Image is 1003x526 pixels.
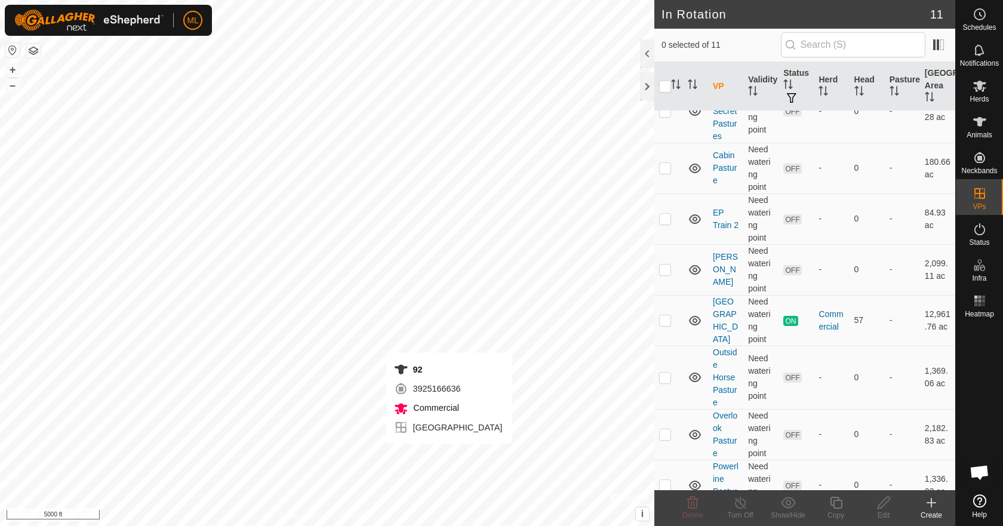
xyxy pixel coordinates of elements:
img: Gallagher Logo [14,10,164,31]
span: Notifications [960,60,999,67]
td: - [885,346,920,409]
a: Privacy Policy [280,510,325,521]
span: Schedules [962,24,996,31]
th: Herd [814,62,849,111]
div: Commercial [819,308,844,333]
div: 3925166636 [394,382,503,396]
span: ON [783,316,798,326]
a: Overlook Pasture [713,411,737,458]
span: Herds [970,96,989,103]
button: i [636,507,649,521]
td: 1,369.06 ac [920,346,955,409]
th: Status [779,62,814,111]
td: - [885,460,920,510]
a: Help [956,490,1003,523]
a: [PERSON_NAME] [713,252,738,287]
td: 2,099.11 ac [920,244,955,295]
span: Infra [972,275,986,282]
span: OFF [783,481,801,491]
p-sorticon: Activate to sort [783,81,793,91]
span: OFF [783,430,801,440]
a: EP Train 2 [713,208,739,230]
span: i [641,509,644,519]
input: Search (S) [781,32,925,57]
span: VPs [973,203,986,210]
th: [GEOGRAPHIC_DATA] Area [920,62,955,111]
span: OFF [783,373,801,383]
td: Need watering point [743,193,779,244]
div: - [819,105,844,118]
th: Validity [743,62,779,111]
div: 92 [394,362,503,377]
td: - [885,244,920,295]
div: [GEOGRAPHIC_DATA] [394,420,503,435]
td: 57 [850,295,885,346]
span: 11 [930,5,943,23]
a: Outside Horse Pasture [713,347,737,407]
a: Cabin Pasture [713,150,737,185]
h2: In Rotation [662,7,930,21]
span: ML [187,14,198,27]
td: Need watering point [743,346,779,409]
div: - [819,213,844,225]
td: Need watering point [743,79,779,143]
span: Delete [682,511,703,519]
a: Powerline Pasture [713,462,739,509]
span: Heatmap [965,310,994,318]
th: Head [850,62,885,111]
div: Show/Hide [764,510,812,521]
td: - [885,143,920,193]
td: 0 [850,409,885,460]
p-sorticon: Activate to sort [854,88,864,97]
p-sorticon: Activate to sort [819,88,828,97]
div: Copy [812,510,860,521]
td: Need watering point [743,244,779,295]
p-sorticon: Activate to sort [671,81,681,91]
td: Need watering point [743,460,779,510]
div: Turn Off [716,510,764,521]
span: Status [969,239,989,246]
td: 0 [850,244,885,295]
span: OFF [783,164,801,174]
span: Neckbands [961,167,997,174]
div: - [819,162,844,174]
p-sorticon: Activate to sort [890,88,899,97]
td: 4,001.28 ac [920,79,955,143]
span: 0 selected of 11 [662,39,781,51]
a: [GEOGRAPHIC_DATA] [713,297,738,344]
button: Map Layers [26,44,41,58]
td: 0 [850,79,885,143]
th: VP [708,62,743,111]
div: Open chat [962,454,998,490]
button: – [5,78,20,93]
div: - [819,263,844,276]
td: - [885,79,920,143]
p-sorticon: Activate to sort [748,88,758,97]
td: 84.93 ac [920,193,955,244]
td: Need watering point [743,143,779,193]
td: - [885,193,920,244]
td: 12,961.76 ac [920,295,955,346]
a: Big and Secret Pastures [713,81,737,141]
span: OFF [783,214,801,224]
td: 0 [850,193,885,244]
div: - [819,371,844,384]
span: OFF [783,265,801,275]
div: - [819,428,844,441]
div: Edit [860,510,907,521]
th: Pasture [885,62,920,111]
td: 0 [850,346,885,409]
p-sorticon: Activate to sort [688,81,697,91]
span: Animals [967,131,992,139]
div: - [819,479,844,491]
div: Create [907,510,955,521]
p-sorticon: Activate to sort [925,94,934,103]
td: 180.66 ac [920,143,955,193]
td: 2,182.83 ac [920,409,955,460]
span: Help [972,511,987,518]
td: 0 [850,460,885,510]
span: OFF [783,106,801,116]
button: Reset Map [5,43,20,57]
td: - [885,295,920,346]
td: Need watering point [743,295,779,346]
